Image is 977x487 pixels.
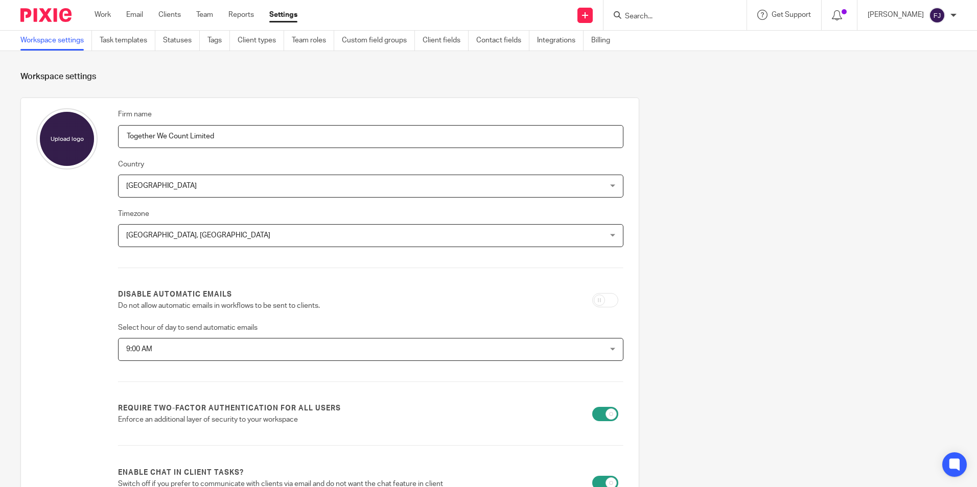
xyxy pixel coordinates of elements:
label: Enable chat in client tasks? [118,468,244,478]
span: 9:00 AM [126,346,152,353]
img: Pixie [20,8,72,22]
a: Tags [207,31,230,51]
a: Billing [591,31,618,51]
a: Integrations [537,31,584,51]
a: Custom field groups [342,31,415,51]
a: Client types [238,31,284,51]
p: [PERSON_NAME] [868,10,924,20]
h1: Workspace settings [20,71,957,82]
a: Team roles [292,31,334,51]
span: Get Support [772,11,811,18]
a: Settings [269,10,297,20]
a: Email [126,10,143,20]
img: svg%3E [929,7,945,23]
label: Timezone [118,209,149,219]
a: Client fields [423,31,469,51]
span: [GEOGRAPHIC_DATA] [126,182,197,189]
label: Firm name [118,109,152,119]
label: Select hour of day to send automatic emails [118,323,258,333]
p: Enforce an additional layer of security to your workspace [118,415,450,425]
a: Work [95,10,111,20]
a: Reports [228,10,254,20]
span: [GEOGRAPHIC_DATA], [GEOGRAPHIC_DATA] [126,232,270,239]
a: Task templates [100,31,155,51]
a: Workspace settings [20,31,92,51]
a: Statuses [163,31,200,51]
a: Team [196,10,213,20]
input: Search [624,12,716,21]
p: Do not allow automatic emails in workflows to be sent to clients. [118,301,450,311]
a: Clients [158,10,181,20]
label: Require two-factor authentication for all users [118,403,341,413]
input: Name of your firm [118,125,623,148]
a: Contact fields [476,31,529,51]
label: Disable automatic emails [118,289,232,300]
label: Country [118,159,144,169]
